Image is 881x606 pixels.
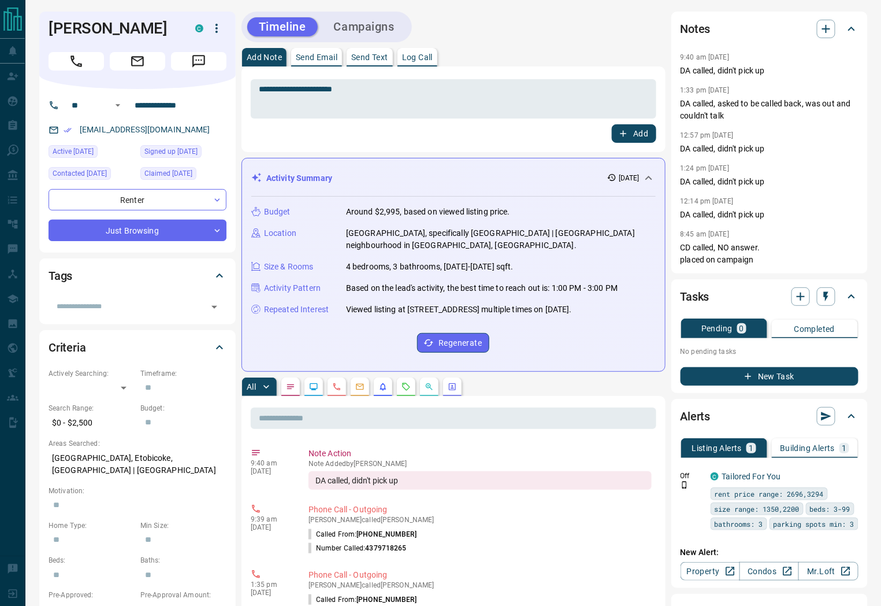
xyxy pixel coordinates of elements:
[49,19,178,38] h1: [PERSON_NAME]
[266,172,332,184] p: Activity Summary
[356,530,417,538] span: [PHONE_NUMBER]
[681,131,734,139] p: 12:57 pm [DATE]
[251,459,291,467] p: 9:40 am
[308,569,652,581] p: Phone Call - Outgoing
[681,242,858,266] p: CD called, NO answer. placed on campaign
[49,590,135,600] p: Pre-Approved:
[53,168,107,179] span: Contacted [DATE]
[140,590,226,600] p: Pre-Approval Amount:
[308,543,407,553] p: Number Called:
[251,523,291,531] p: [DATE]
[711,472,719,481] div: condos.ca
[351,53,388,61] p: Send Text
[681,471,704,481] p: Off
[448,382,457,391] svg: Agent Actions
[49,167,135,183] div: Fri Sep 12 2025
[346,261,514,273] p: 4 bedrooms, 3 bathrooms, [DATE]-[DATE] sqft.
[296,53,337,61] p: Send Email
[49,189,226,210] div: Renter
[402,53,433,61] p: Log Call
[774,518,854,530] span: parking spots min: 3
[308,471,652,490] div: DA called, didn't pick up
[308,504,652,516] p: Phone Call - Outgoing
[171,52,226,71] span: Message
[251,467,291,475] p: [DATE]
[110,52,165,71] span: Email
[619,173,640,183] p: [DATE]
[681,20,711,38] h2: Notes
[681,481,689,489] svg: Push Notification Only
[681,143,858,155] p: DA called, didn't pick up
[681,343,858,360] p: No pending tasks
[206,299,222,315] button: Open
[308,460,652,468] p: Note Added by [PERSON_NAME]
[739,562,799,581] a: Condos
[692,444,742,452] p: Listing Alerts
[749,444,753,452] p: 1
[49,145,135,161] div: Thu Sep 11 2025
[80,125,210,134] a: [EMAIL_ADDRESS][DOMAIN_NAME]
[144,168,192,179] span: Claimed [DATE]
[366,544,407,552] span: 4379718265
[681,86,730,94] p: 1:33 pm [DATE]
[681,562,740,581] a: Property
[251,515,291,523] p: 9:39 am
[681,367,858,386] button: New Task
[722,472,781,481] a: Tailored For You
[681,98,858,122] p: DA called, asked to be called back, was out and couldn't talk
[681,197,734,205] p: 12:14 pm [DATE]
[794,325,835,333] p: Completed
[49,368,135,379] p: Actively Searching:
[111,98,125,112] button: Open
[402,382,411,391] svg: Requests
[140,555,226,566] p: Baths:
[264,261,314,273] p: Size & Rooms
[49,413,135,433] p: $0 - $2,500
[681,15,858,43] div: Notes
[308,516,652,524] p: [PERSON_NAME] called [PERSON_NAME]
[798,562,858,581] a: Mr.Loft
[49,267,72,285] h2: Tags
[346,304,572,316] p: Viewed listing at [STREET_ADDRESS] multiple times on [DATE].
[681,65,858,77] p: DA called, didn't pick up
[701,324,733,332] p: Pending
[140,520,226,531] p: Min Size:
[715,503,800,515] span: size range: 1350,2200
[681,53,730,61] p: 9:40 am [DATE]
[264,206,291,218] p: Budget
[780,444,835,452] p: Building Alerts
[308,594,417,605] p: Called From:
[264,304,329,316] p: Repeated Interest
[49,403,135,413] p: Search Range:
[346,206,510,218] p: Around $2,995, based on viewed listing price.
[681,283,858,311] div: Tasks
[356,596,417,604] span: [PHONE_NUMBER]
[247,53,282,61] p: Add Note
[681,546,858,559] p: New Alert:
[264,227,296,239] p: Location
[681,230,730,238] p: 8:45 am [DATE]
[144,146,198,157] span: Signed up [DATE]
[247,383,256,391] p: All
[49,220,226,241] div: Just Browsing
[64,126,72,134] svg: Email Verified
[49,520,135,531] p: Home Type:
[53,146,94,157] span: Active [DATE]
[49,338,86,357] h2: Criteria
[49,486,226,496] p: Motivation:
[49,52,104,71] span: Call
[715,488,824,500] span: rent price range: 2696,3294
[264,282,321,294] p: Activity Pattern
[355,382,365,391] svg: Emails
[251,589,291,597] p: [DATE]
[309,382,318,391] svg: Lead Browsing Activity
[251,581,291,589] p: 1:35 pm
[417,333,489,353] button: Regenerate
[49,334,226,361] div: Criteria
[195,24,203,32] div: condos.ca
[247,17,318,36] button: Timeline
[49,449,226,480] p: [GEOGRAPHIC_DATA], Etobicoke, [GEOGRAPHIC_DATA] | [GEOGRAPHIC_DATA]
[681,407,711,426] h2: Alerts
[140,368,226,379] p: Timeframe:
[140,145,226,161] div: Sun Aug 18 2024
